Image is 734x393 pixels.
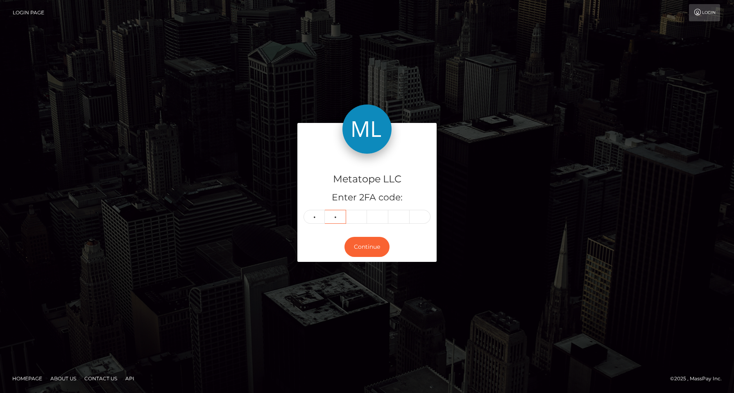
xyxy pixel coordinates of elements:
a: Login [689,4,720,21]
a: About Us [47,372,79,385]
a: Login Page [13,4,44,21]
h5: Enter 2FA code: [304,191,430,204]
a: Homepage [9,372,45,385]
img: Metatope LLC [342,104,392,154]
a: API [122,372,138,385]
a: Contact Us [81,372,120,385]
h4: Metatope LLC [304,172,430,186]
div: © 2025 , MassPay Inc. [670,374,728,383]
button: Continue [344,237,390,257]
